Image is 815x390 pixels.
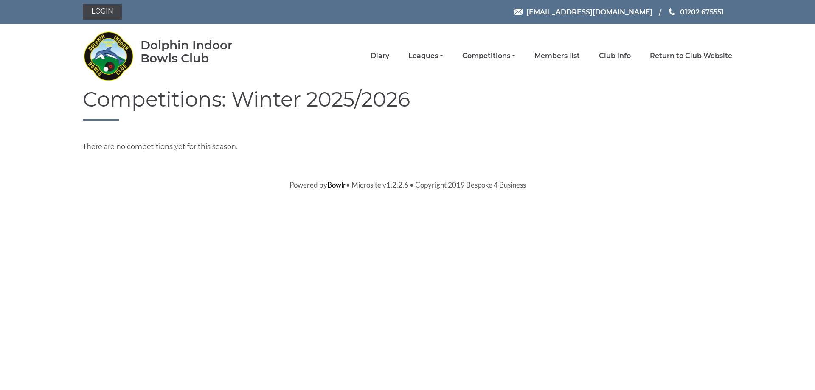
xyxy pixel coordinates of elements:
[599,51,631,61] a: Club Info
[650,51,732,61] a: Return to Club Website
[514,9,523,15] img: Email
[669,8,675,15] img: Phone us
[76,142,739,152] div: There are no competitions yet for this season.
[526,8,653,16] span: [EMAIL_ADDRESS][DOMAIN_NAME]
[534,51,580,61] a: Members list
[680,8,724,16] span: 01202 675551
[371,51,389,61] a: Diary
[83,4,122,20] a: Login
[462,51,515,61] a: Competitions
[141,39,260,65] div: Dolphin Indoor Bowls Club
[83,26,134,86] img: Dolphin Indoor Bowls Club
[83,88,732,121] h1: Competitions: Winter 2025/2026
[514,7,653,17] a: Email [EMAIL_ADDRESS][DOMAIN_NAME]
[327,180,346,189] a: Bowlr
[408,51,443,61] a: Leagues
[289,180,526,189] span: Powered by • Microsite v1.2.2.6 • Copyright 2019 Bespoke 4 Business
[668,7,724,17] a: Phone us 01202 675551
